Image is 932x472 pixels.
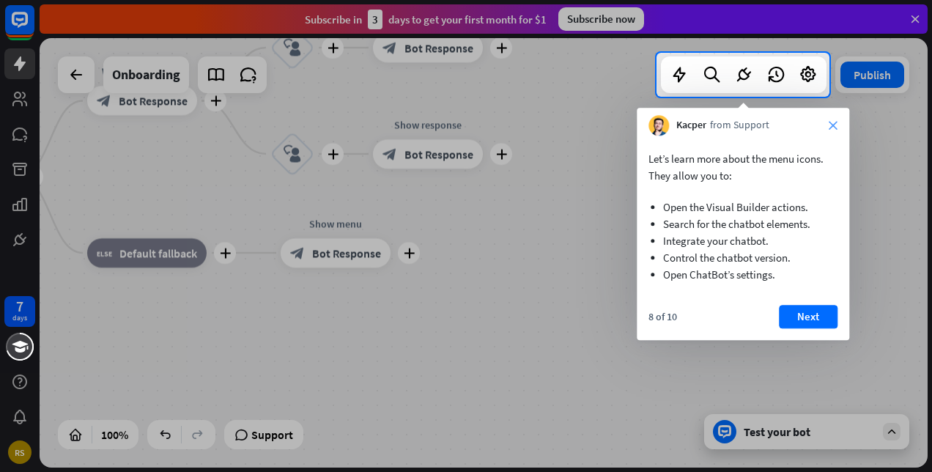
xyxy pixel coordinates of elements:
[648,150,837,184] p: Let’s learn more about the menu icons. They allow you to:
[663,232,823,249] li: Integrate your chatbot.
[779,305,837,328] button: Next
[663,215,823,232] li: Search for the chatbot elements.
[663,249,823,266] li: Control the chatbot version.
[12,6,56,50] button: Open LiveChat chat widget
[710,119,769,133] span: from Support
[829,121,837,130] i: close
[663,199,823,215] li: Open the Visual Builder actions.
[663,266,823,283] li: Open ChatBot’s settings.
[676,119,706,133] span: Kacper
[648,310,677,323] div: 8 of 10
